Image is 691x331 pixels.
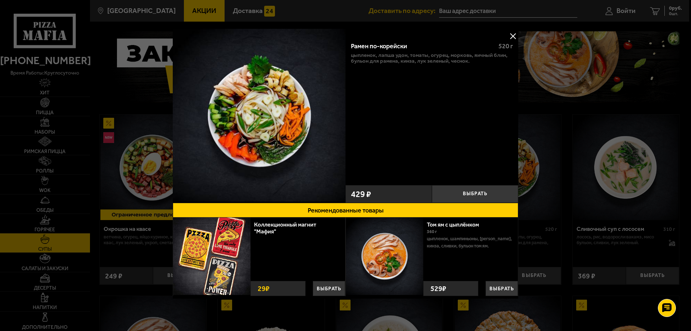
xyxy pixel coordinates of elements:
[256,281,271,296] strong: 29 ₽
[498,42,513,50] span: 520 г
[427,221,486,228] a: Том ям с цыплёнком
[173,29,345,202] img: Рамен по-корейски
[313,281,345,296] button: Выбрать
[173,29,345,203] a: Рамен по-корейски
[173,203,518,218] button: Рекомендованные товары
[427,235,512,250] p: цыпленок, шампиньоны, [PERSON_NAME], кинза, сливки, бульон том ям.
[254,221,316,235] a: Коллекционный магнит "Мафия"
[432,185,518,203] button: Выбрать
[429,281,448,296] strong: 529 ₽
[351,52,513,64] p: цыпленок, лапша удон, томаты, огурец, морковь, яичный блин, бульон для рамена, кинза, лук зеленый...
[351,190,371,198] span: 429 ₽
[427,229,437,234] span: 360 г
[351,43,492,50] div: Рамен по-корейски
[485,281,518,296] button: Выбрать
